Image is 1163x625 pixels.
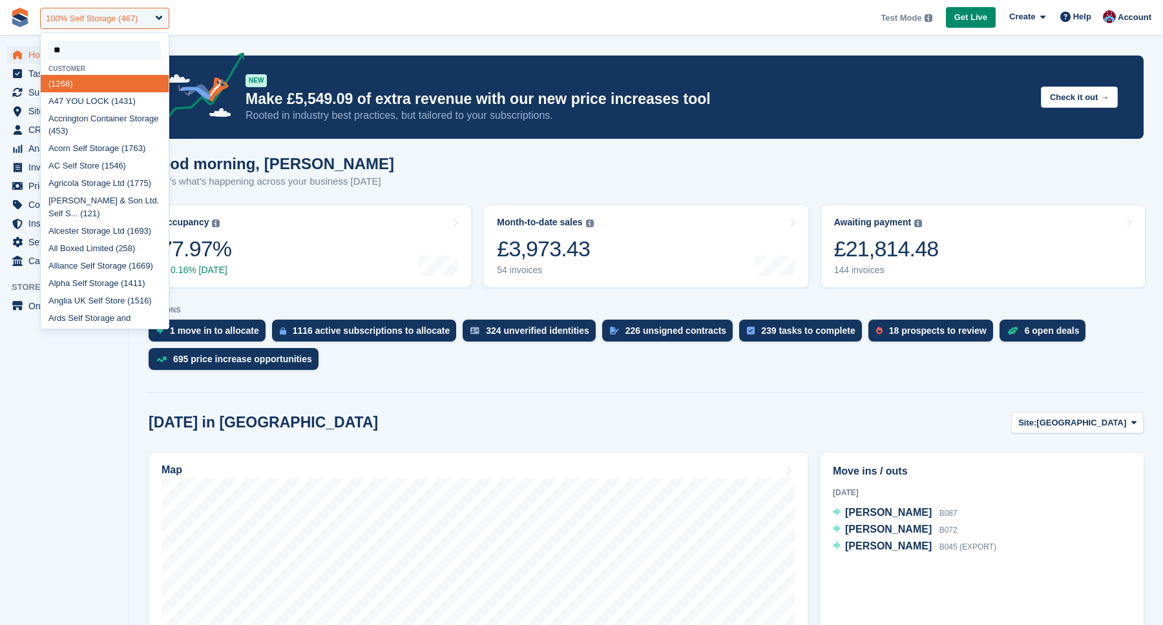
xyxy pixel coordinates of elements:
div: AC Self Store (1546) [41,158,169,175]
a: Get Live [946,7,996,28]
span: B087 [939,509,958,518]
a: 1116 active subscriptions to allocate [272,320,463,348]
div: Customer [41,65,169,72]
span: Storefront [12,281,129,294]
a: menu [6,252,122,270]
img: icon-info-grey-7440780725fd019a000dd9b08b2336e03edf1995a4989e88bcd33f0948082b44.svg [212,220,220,227]
p: Here's what's happening across your business [DATE] [149,174,394,189]
div: Occupancy [160,217,209,228]
h2: Move ins / outs [833,464,1131,479]
img: stora-icon-8386f47178a22dfd0bd8f6a31ec36ba5ce8667c1dd55bd0f319d3a0aa187defe.svg [10,8,30,27]
img: icon-info-grey-7440780725fd019a000dd9b08b2336e03edf1995a4989e88bcd33f0948082b44.svg [925,14,932,22]
span: [PERSON_NAME] [845,540,932,551]
div: (1268) [41,75,169,92]
a: menu [6,121,122,139]
span: Pricing [28,177,106,195]
span: Analytics [28,139,106,158]
a: [PERSON_NAME] B072 [833,522,958,538]
a: 1 move in to allocate [149,320,272,348]
a: menu [6,297,122,315]
div: 1116 active subscriptions to allocate [293,325,450,336]
a: [PERSON_NAME] B087 [833,505,958,522]
a: 239 tasks to complete [739,320,868,348]
a: 226 unsigned contracts [602,320,739,348]
span: Test Mode [881,12,921,25]
div: 6 open deals [1025,325,1080,336]
div: All Boxed Limited (258) [41,240,169,257]
div: 1 move in to allocate [170,325,259,336]
span: Create [1009,10,1035,23]
div: Accrington Container Storage (453) [41,110,169,140]
p: Make £5,549.09 of extra revenue with our new price increases tool [246,90,1031,108]
span: Tasks [28,65,106,83]
img: task-75834270c22a3079a89374b754ae025e5fb1db73e45f91037f5363f120a921f8.svg [747,327,755,334]
span: B045 (EXPORT) [939,542,996,551]
a: 6 open deals [1000,320,1093,348]
a: menu [6,233,122,251]
a: Month-to-date sales £3,973.43 54 invoices [484,205,808,287]
a: 695 price increase opportunities [149,348,325,376]
div: [DATE] [833,487,1131,498]
span: Coupons [28,196,106,214]
span: Online Store [28,297,106,315]
a: [PERSON_NAME] B045 (EXPORT) [833,538,996,555]
div: £21,814.48 [834,236,939,262]
span: Sites [28,102,106,120]
span: [PERSON_NAME] [845,507,932,518]
div: Ards Self Storage and Removals (1083) [41,309,169,340]
a: menu [6,177,122,195]
img: move_ins_to_allocate_icon-fdf77a2bb77ea45bf5b3d319d69a93e2d87916cf1d5bf7949dd705db3b84f3ca.svg [156,327,163,334]
div: 324 unverified identities [486,325,589,336]
span: Home [28,46,106,64]
span: Settings [28,233,106,251]
img: active_subscription_to_allocate_icon-d502201f5373d7db506a760aba3b589e785aa758c864c3986d89f69b8ff3... [280,327,286,335]
a: menu [6,83,122,101]
img: price_increase_opportunities-93ffe204e8149a01c8c9dc8f82e8f89637d9d84a8eef4429ea346261dce0b2c0.svg [156,356,167,362]
span: B072 [939,526,958,535]
div: 77.97% [160,236,231,262]
a: Occupancy 77.97% 0.16% [DATE] [147,205,471,287]
a: menu [6,102,122,120]
img: icon-info-grey-7440780725fd019a000dd9b08b2336e03edf1995a4989e88bcd33f0948082b44.svg [586,220,594,227]
div: 100% Self Storage (467) [46,12,138,25]
span: [PERSON_NAME] [845,524,932,535]
span: Invoices [28,158,106,176]
span: Account [1118,11,1151,24]
a: 18 prospects to review [868,320,1000,348]
div: 226 unsigned contracts [625,325,726,336]
img: David Hughes [1103,10,1116,23]
img: icon-info-grey-7440780725fd019a000dd9b08b2336e03edf1995a4989e88bcd33f0948082b44.svg [914,220,922,227]
div: 54 invoices [497,265,593,276]
a: menu [6,65,122,83]
div: Alcester Storage Ltd (1693) [41,222,169,240]
span: Capital [28,252,106,270]
img: prospect-51fa495bee0391a8d652442698ab0144808aea92771e9ea1ae160a38d050c398.svg [876,327,883,334]
span: [GEOGRAPHIC_DATA] [1036,416,1126,429]
div: 144 invoices [834,265,939,276]
a: menu [6,196,122,214]
h1: Good morning, [PERSON_NAME] [149,155,394,172]
img: verify_identity-adf6edd0f0f0b5bbfe63781bf79b02c33cf7c696d77639b501bdc392416b5a36.svg [470,327,479,334]
a: menu [6,214,122,232]
div: 239 tasks to complete [761,325,855,336]
div: 18 prospects to review [889,325,987,336]
button: Check it out → [1041,87,1118,108]
span: CRM [28,121,106,139]
span: Insurance [28,214,106,232]
span: Help [1073,10,1091,23]
div: 0.16% [DATE] [160,265,231,276]
div: Awaiting payment [834,217,912,228]
div: A47 YOU LOCK (1431) [41,92,169,110]
div: [PERSON_NAME] & Son Ltd. Self S... (121) [41,192,169,223]
p: ACTIONS [149,306,1144,314]
span: Site: [1018,416,1036,429]
div: NEW [246,74,267,87]
div: 695 price increase opportunities [173,354,312,364]
div: Alpha Self Storage (1411) [41,274,169,292]
h2: Map [162,464,182,476]
span: Get Live [954,11,987,24]
button: Site: [GEOGRAPHIC_DATA] [1011,412,1144,433]
img: price-adjustments-announcement-icon-8257ccfd72463d97f412b2fc003d46551f7dbcb40ab6d574587a9cd5c0d94... [154,52,245,126]
a: menu [6,46,122,64]
div: Anglia UK Self Store (1516) [41,292,169,309]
